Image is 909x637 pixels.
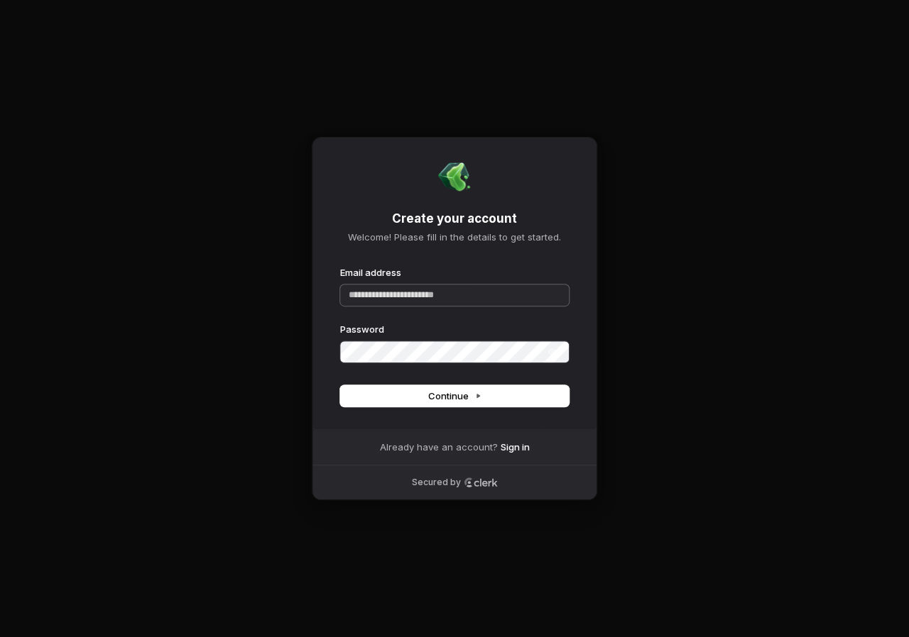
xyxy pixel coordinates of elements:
[412,477,461,488] p: Secured by
[340,266,401,279] label: Email address
[340,211,569,228] h1: Create your account
[380,441,498,453] span: Already have an account?
[437,160,472,194] img: Jello SEO
[538,343,566,360] button: Show password
[340,231,569,243] p: Welcome! Please fill in the details to get started.
[501,441,530,453] a: Sign in
[340,385,569,406] button: Continue
[428,389,481,402] span: Continue
[340,323,384,336] label: Password
[464,477,498,487] a: Clerk logo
